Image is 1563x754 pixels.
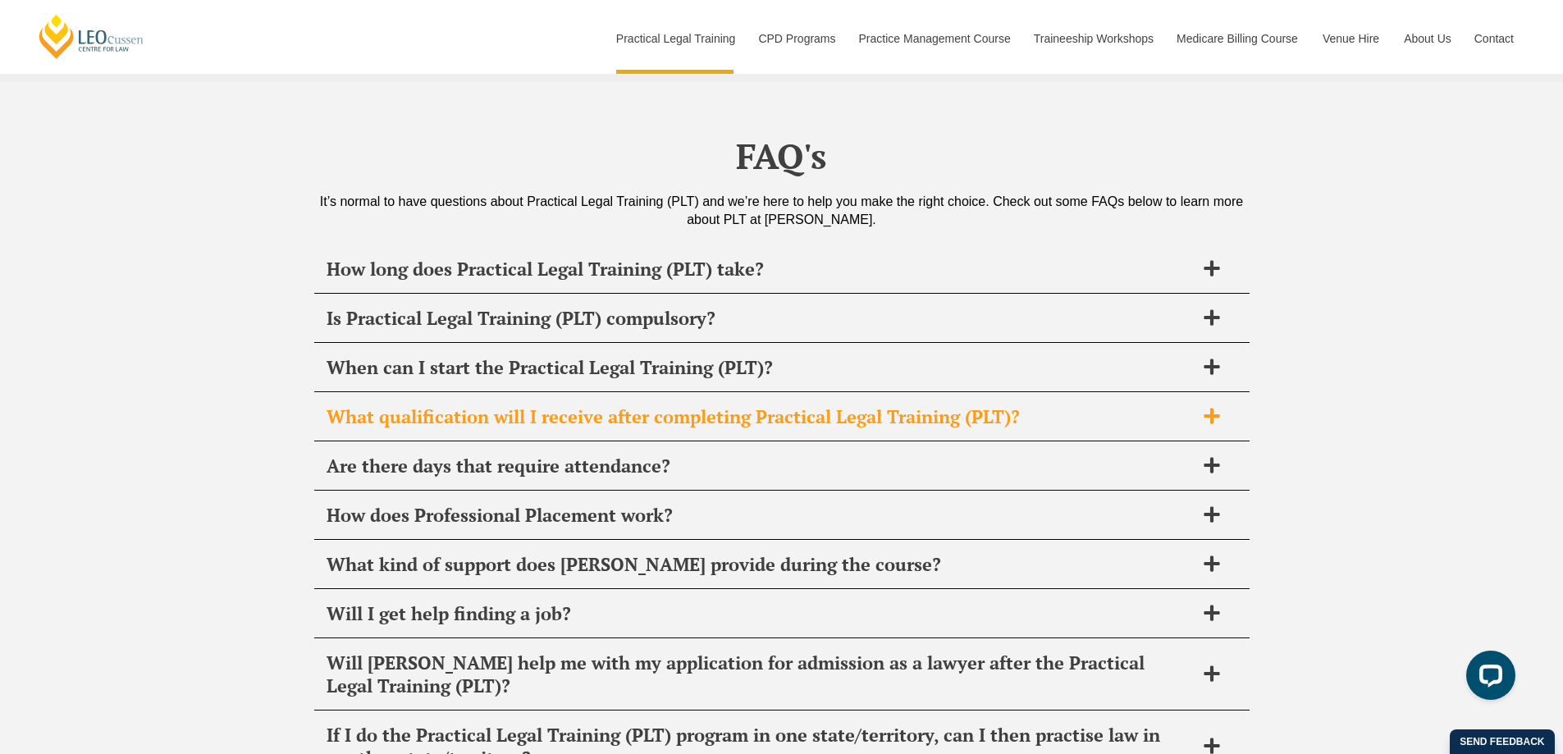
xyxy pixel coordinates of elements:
span: Will [PERSON_NAME] help me with my application for admission as a lawyer after the Practical Lega... [327,651,1195,697]
div: It’s normal to have questions about Practical Legal Training (PLT) and we’re here to help you mak... [314,193,1250,229]
a: About Us [1392,3,1462,74]
a: Medicare Billing Course [1164,3,1310,74]
span: What kind of support does [PERSON_NAME] provide during the course? [327,553,1195,576]
a: Contact [1462,3,1526,74]
span: How does Professional Placement work? [327,504,1195,527]
a: [PERSON_NAME] Centre for Law [37,13,146,60]
a: Traineeship Workshops [1021,3,1164,74]
span: When can I start the Practical Legal Training (PLT)? [327,356,1195,379]
span: Is Practical Legal Training (PLT) compulsory? [327,307,1195,330]
a: CPD Programs [746,3,846,74]
span: How long does Practical Legal Training (PLT) take? [327,258,1195,281]
span: Are there days that require attendance? [327,455,1195,478]
a: Practical Legal Training [604,3,747,74]
a: Practice Management Course [847,3,1021,74]
a: Venue Hire [1310,3,1392,74]
span: What qualification will I receive after completing Practical Legal Training (PLT)? [327,405,1195,428]
iframe: LiveChat chat widget [1453,644,1522,713]
span: Will I get help finding a job? [327,602,1195,625]
h2: FAQ's [314,135,1250,176]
